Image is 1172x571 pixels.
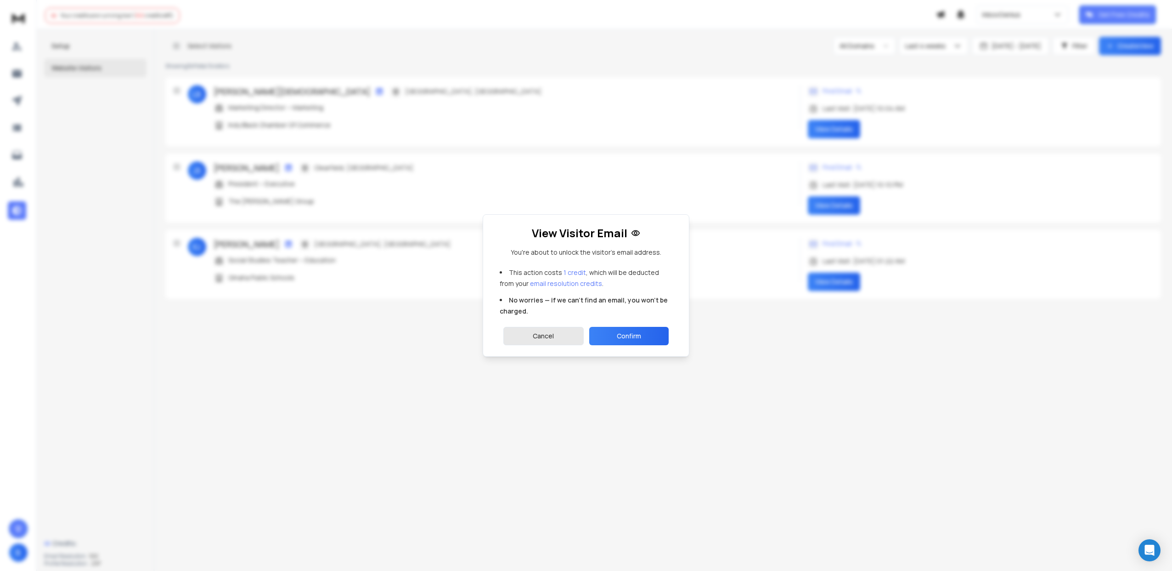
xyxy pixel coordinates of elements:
[532,226,640,240] h1: View Visitor Email
[589,327,669,345] button: Confirm
[511,248,661,257] p: You're about to unlock the visitor's email address.
[503,327,584,345] button: Cancel
[494,292,678,320] li: No worries — if we can't find an email, you won't be charged.
[1138,539,1161,561] div: Open Intercom Messenger
[530,279,602,288] span: email resolution credits
[494,264,678,292] li: This action costs , which will be deducted from your .
[563,268,586,277] span: 1 credit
